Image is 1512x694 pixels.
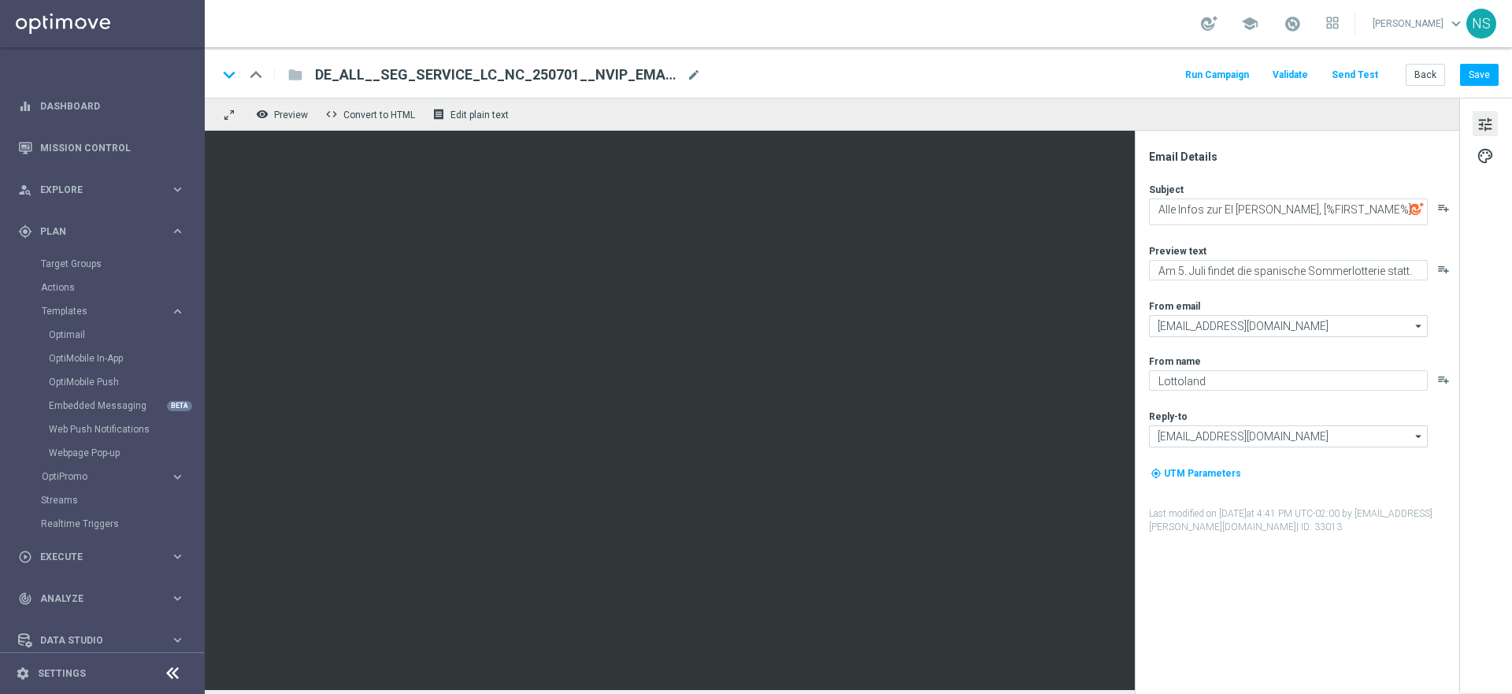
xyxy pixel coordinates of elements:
a: Realtime Triggers [41,518,164,530]
span: mode_edit [687,68,701,82]
i: person_search [18,183,32,197]
i: play_circle_outline [18,550,32,564]
span: OptiPromo [42,472,154,481]
a: Actions [41,281,164,294]
i: keyboard_arrow_right [170,224,185,239]
button: playlist_add [1437,263,1450,276]
i: arrow_drop_down [1411,316,1427,336]
a: Streams [41,494,164,507]
button: palette [1473,143,1498,168]
label: Reply-to [1149,410,1188,423]
div: Web Push Notifications [49,418,203,441]
button: Back [1406,64,1445,86]
a: Embedded Messaging [49,399,164,412]
div: OptiMobile In-App [49,347,203,370]
span: DE_ALL__SEG_SERVICE_LC_NC_250701__NVIP_EMA_SER_LT(1) [315,65,680,84]
div: Data Studio [18,633,170,648]
div: OptiPromo [42,472,170,481]
div: Execute [18,550,170,564]
div: NS [1466,9,1496,39]
div: Analyze [18,592,170,606]
button: track_changes Analyze keyboard_arrow_right [17,592,186,605]
button: playlist_add [1437,373,1450,386]
i: gps_fixed [18,225,32,239]
span: palette [1477,146,1494,166]
a: Optimail [49,328,164,341]
i: keyboard_arrow_right [170,549,185,564]
button: code Convert to HTML [321,104,422,124]
span: keyboard_arrow_down [1447,15,1465,32]
label: From email [1149,300,1200,313]
a: Dashboard [40,85,185,127]
i: keyboard_arrow_down [217,63,241,87]
div: Webpage Pop-up [49,441,203,465]
i: remove_red_eye [256,108,269,121]
button: Validate [1270,65,1310,86]
button: OptiPromo keyboard_arrow_right [41,470,186,483]
i: settings [16,666,30,681]
button: play_circle_outline Execute keyboard_arrow_right [17,551,186,563]
i: keyboard_arrow_right [170,304,185,319]
i: track_changes [18,592,32,606]
div: gps_fixed Plan keyboard_arrow_right [17,225,186,238]
a: OptiMobile In-App [49,352,164,365]
label: From name [1149,355,1201,368]
i: receipt [432,108,445,121]
button: equalizer Dashboard [17,100,186,113]
div: Dashboard [18,85,185,127]
a: Target Groups [41,258,164,270]
span: Validate [1273,69,1308,80]
button: playlist_add [1437,202,1450,214]
div: Templates [41,299,203,465]
span: Plan [40,227,170,236]
a: [PERSON_NAME]keyboard_arrow_down [1371,12,1466,35]
div: OptiMobile Push [49,370,203,394]
span: Edit plain text [450,109,509,121]
span: school [1241,15,1258,32]
span: Convert to HTML [343,109,415,121]
button: remove_red_eye Preview [252,104,315,124]
input: Select [1149,315,1428,337]
a: Settings [38,669,86,678]
span: | ID: 33013 [1296,521,1342,533]
a: OptiMobile Push [49,376,164,388]
span: Templates [42,306,154,316]
input: Select [1149,425,1428,447]
span: UTM Parameters [1164,468,1241,479]
span: Explore [40,185,170,195]
div: OptiPromo [41,465,203,488]
button: tune [1473,111,1498,136]
i: arrow_drop_down [1411,426,1427,447]
button: Mission Control [17,142,186,154]
span: code [325,108,338,121]
div: Explore [18,183,170,197]
div: Streams [41,488,203,512]
button: person_search Explore keyboard_arrow_right [17,184,186,196]
span: tune [1477,114,1494,135]
img: optiGenie.svg [1410,202,1424,216]
div: Actions [41,276,203,299]
label: Last modified on [DATE] at 4:41 PM UTC-02:00 by [EMAIL_ADDRESS][PERSON_NAME][DOMAIN_NAME] [1149,507,1458,534]
div: Target Groups [41,252,203,276]
button: receipt Edit plain text [428,104,516,124]
div: Email Details [1149,150,1458,164]
i: keyboard_arrow_right [170,182,185,197]
a: Webpage Pop-up [49,447,164,459]
div: BETA [167,401,192,411]
span: Execute [40,552,170,562]
a: Mission Control [40,127,185,169]
span: Analyze [40,594,170,603]
div: Templates keyboard_arrow_right [41,305,186,317]
i: my_location [1151,468,1162,479]
button: my_location UTM Parameters [1149,465,1243,482]
button: Data Studio keyboard_arrow_right [17,634,186,647]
